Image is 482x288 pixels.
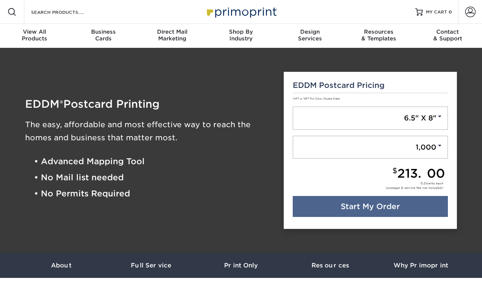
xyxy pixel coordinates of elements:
[392,166,397,175] small: $
[275,28,344,35] span: Design
[421,181,427,185] span: 0.21
[207,28,275,35] span: Shop By
[138,28,207,35] span: Direct Mail
[196,262,286,269] h3: Print Only
[204,4,278,20] img: Primoprint
[413,28,482,35] span: Contact
[30,7,103,16] input: SEARCH PRODUCTS.....
[138,28,207,42] div: Marketing
[16,253,106,278] a: About
[25,99,272,109] h1: EDDM Postcard Printing
[413,28,482,42] div: & Support
[397,166,445,181] span: 213.00
[106,253,196,278] a: Full Service
[275,24,344,48] a: DesignServices
[376,262,466,269] h3: Why Primoprint
[60,98,63,109] span: ®
[293,97,340,100] small: 14PT or 16PT Full Color, Double Sided
[25,118,272,144] h3: The easy, affordable and most effective way to reach the homes and business that matter most.
[34,186,272,202] li: • No Permits Required
[34,153,272,169] li: • Advanced Mapping Tool
[207,28,275,42] div: Industry
[106,262,196,269] h3: Full Service
[376,253,466,278] a: Why Primoprint
[16,262,106,269] h3: About
[34,169,272,186] li: • No Mail list needed
[69,24,138,48] a: BusinessCards
[69,28,138,42] div: Cards
[344,28,413,42] div: & Templates
[293,107,448,130] a: 6.5" X 8"
[207,24,275,48] a: Shop ByIndustry
[293,136,448,159] a: 1,000
[426,9,447,15] span: MY CART
[386,181,443,190] div: cents each (postage & service fee not included)
[196,253,286,278] a: Print Only
[413,24,482,48] a: Contact& Support
[275,28,344,42] div: Services
[286,262,376,269] h3: Resources
[344,28,413,35] span: Resources
[449,9,452,15] span: 0
[293,81,448,90] h5: EDDM Postcard Pricing
[293,196,448,217] a: Start My Order
[69,28,138,35] span: Business
[138,24,207,48] a: Direct MailMarketing
[286,253,376,278] a: Resources
[344,24,413,48] a: Resources& Templates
